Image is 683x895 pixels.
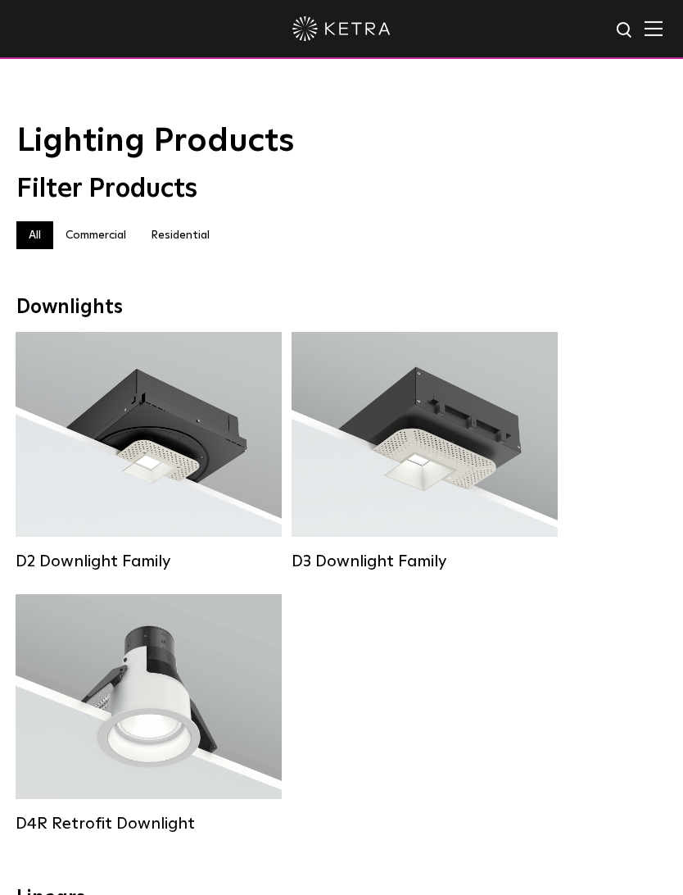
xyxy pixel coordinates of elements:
label: Residential [138,221,222,249]
a: D3 Downlight Family Lumen Output:700 / 900 / 1100Colors:White / Black / Silver / Bronze / Paintab... [292,332,558,570]
div: Downlights [16,296,667,320]
div: D3 Downlight Family [292,552,558,571]
a: D4R Retrofit Downlight Lumen Output:800Colors:White / BlackBeam Angles:15° / 25° / 40° / 60°Watta... [16,594,282,832]
div: D4R Retrofit Downlight [16,814,282,834]
label: All [16,221,53,249]
img: ketra-logo-2019-white [292,16,391,41]
label: Commercial [53,221,138,249]
img: Hamburger%20Nav.svg [645,20,663,36]
span: Lighting Products [16,125,294,157]
div: D2 Downlight Family [16,552,282,571]
div: Filter Products [16,174,667,205]
img: search icon [615,20,636,41]
a: D2 Downlight Family Lumen Output:1200Colors:White / Black / Gloss Black / Silver / Bronze / Silve... [16,332,282,570]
